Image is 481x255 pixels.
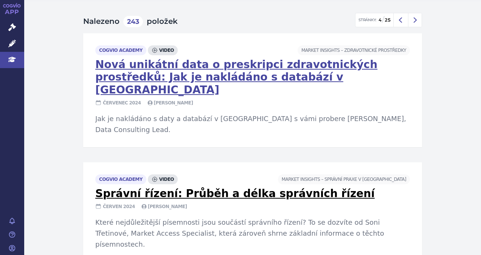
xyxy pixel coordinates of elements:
span: video [148,174,178,184]
span: Market Insights –⁠ Správní praxe v [GEOGRAPHIC_DATA] [278,174,410,184]
strong: 25 [385,18,391,22]
span: cogvio academy [95,45,146,55]
span: červen 2024 [95,203,135,210]
span: Market Insights –⁠ Zdravotnické prostředky [298,45,410,55]
span: / [382,15,385,25]
h2: Nalezeno položek [83,16,178,27]
span: [PERSON_NAME] [147,100,193,106]
p: Které nejdůležitější písemnosti jsou součástí správního řízení? To se dozvíte od Soni Třetinové, ... [95,217,410,250]
span: cogvio academy [95,174,146,184]
strong: 4 [379,18,382,22]
span: Stránky: [358,18,376,22]
span: červenec 2024 [95,100,141,106]
a: Nová unikátní data o preskripci zdravotnických prostředků: Jak je nakládáno s databází v [GEOGRAP... [95,58,377,96]
span: 243 [123,16,143,27]
span: video [148,45,178,55]
p: Jak je nakládáno s daty a databází v [GEOGRAPHIC_DATA] s vámi probere [PERSON_NAME], Data Consult... [95,113,410,135]
span: [PERSON_NAME] [141,203,187,210]
a: Správní řízení: Průběh a délka správních řízení [95,187,375,200]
